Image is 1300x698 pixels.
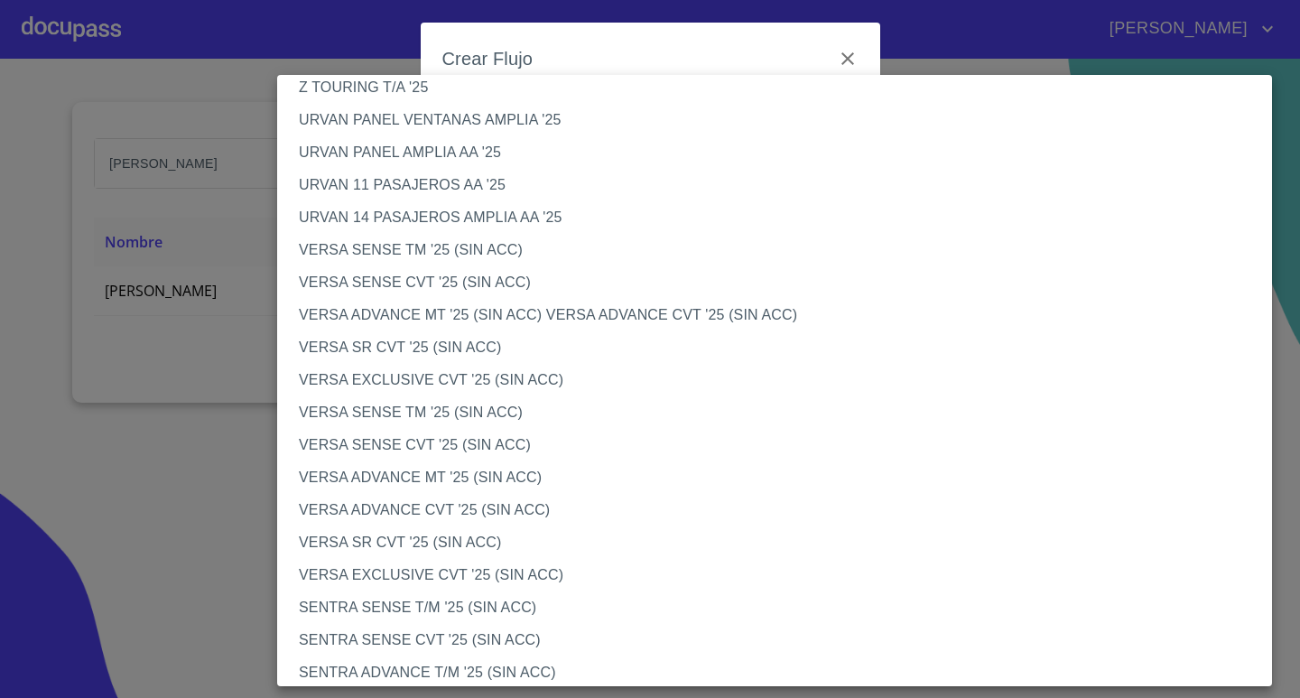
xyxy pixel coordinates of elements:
li: SENTRA SENSE CVT '25 (SIN ACC) [277,624,1286,656]
li: Z TOURING T/A '25 [277,71,1286,104]
li: VERSA ADVANCE MT '25 (SIN ACC) VERSA ADVANCE CVT '25 (SIN ACC) [277,299,1286,331]
li: VERSA ADVANCE MT '25 (SIN ACC) [277,461,1286,494]
li: URVAN 14 PASAJEROS AMPLIA AA '25 [277,201,1286,234]
li: SENTRA SENSE T/M '25 (SIN ACC) [277,591,1286,624]
li: VERSA ADVANCE CVT '25 (SIN ACC) [277,494,1286,526]
li: URVAN PANEL VENTANAS AMPLIA '25 [277,104,1286,136]
li: VERSA SENSE CVT '25 (SIN ACC) [277,429,1286,461]
li: VERSA EXCLUSIVE CVT '25 (SIN ACC) [277,559,1286,591]
li: VERSA EXCLUSIVE CVT '25 (SIN ACC) [277,364,1286,396]
li: URVAN PANEL AMPLIA AA '25 [277,136,1286,169]
li: VERSA SR CVT '25 (SIN ACC) [277,526,1286,559]
li: VERSA SENSE CVT '25 (SIN ACC) [277,266,1286,299]
li: SENTRA ADVANCE T/M '25 (SIN ACC) [277,656,1286,689]
li: VERSA SENSE TM '25 (SIN ACC) [277,234,1286,266]
li: VERSA SENSE TM '25 (SIN ACC) [277,396,1286,429]
li: VERSA SR CVT '25 (SIN ACC) [277,331,1286,364]
li: URVAN 11 PASAJEROS AA '25 [277,169,1286,201]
